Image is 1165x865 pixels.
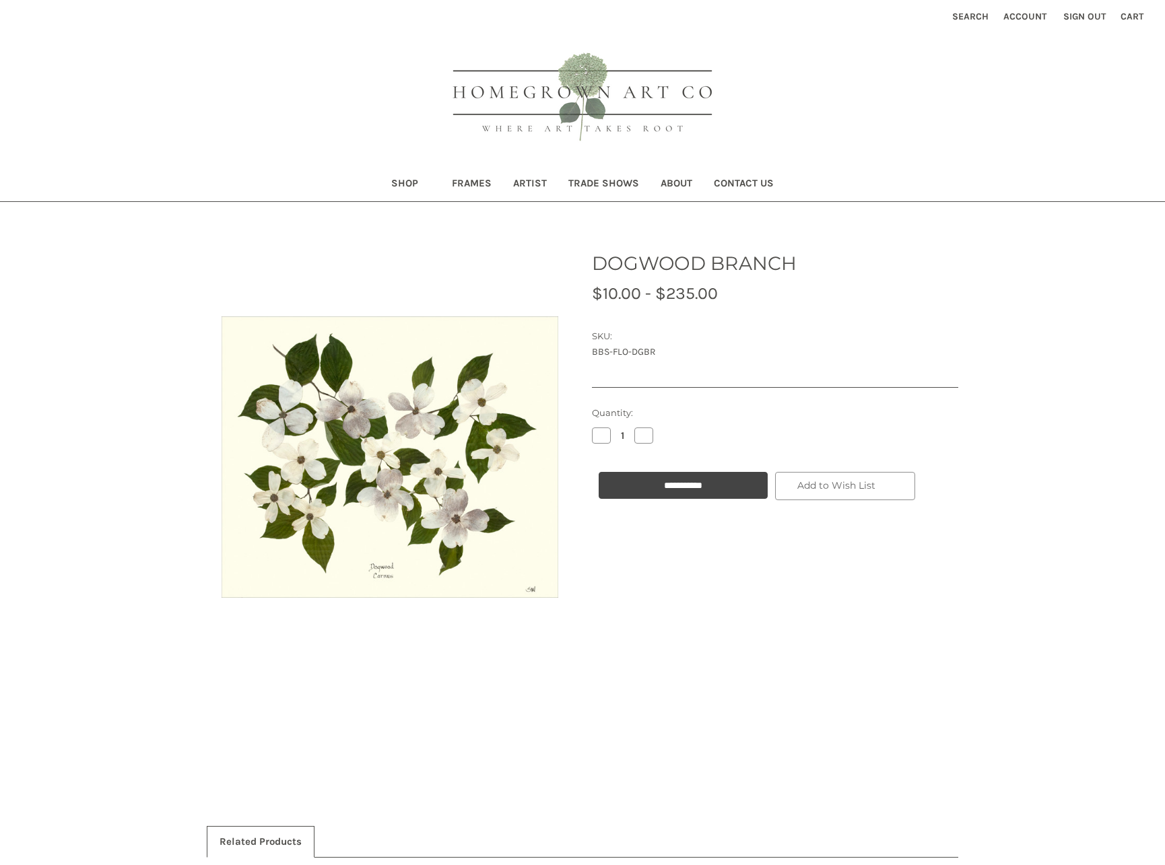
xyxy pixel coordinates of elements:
a: Artist [502,168,558,201]
img: Unframed [222,235,558,679]
label: Quantity: [592,407,958,420]
a: Shop [380,168,442,201]
span: Cart [1121,11,1143,22]
a: Add to Wish List [775,472,915,500]
dt: SKU: [592,330,955,343]
a: About [650,168,703,201]
a: Frames [441,168,502,201]
dd: BBS-FLO-DGBR [592,345,958,359]
a: Trade Shows [558,168,650,201]
h1: DOGWOOD BRANCH [592,249,958,277]
img: HOMEGROWN ART CO [431,38,734,159]
span: $10.00 - $235.00 [592,283,718,303]
span: Add to Wish List [797,479,875,491]
a: Contact Us [703,168,785,201]
a: Related Products [207,827,314,856]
